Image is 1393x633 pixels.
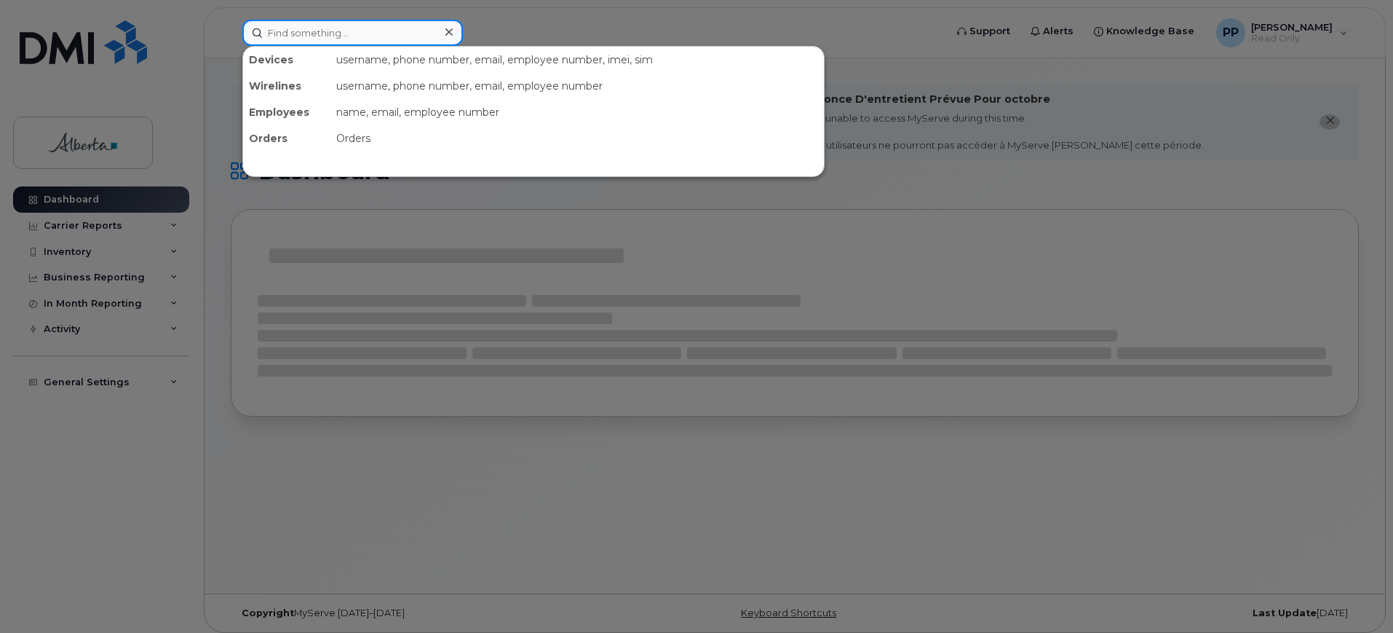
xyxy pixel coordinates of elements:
div: name, email, employee number [330,99,824,125]
div: Orders [330,125,824,152]
div: username, phone number, email, employee number [330,73,824,99]
div: Orders [243,125,330,152]
div: Employees [243,99,330,125]
div: Devices [243,47,330,73]
div: username, phone number, email, employee number, imei, sim [330,47,824,73]
div: Wirelines [243,73,330,99]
